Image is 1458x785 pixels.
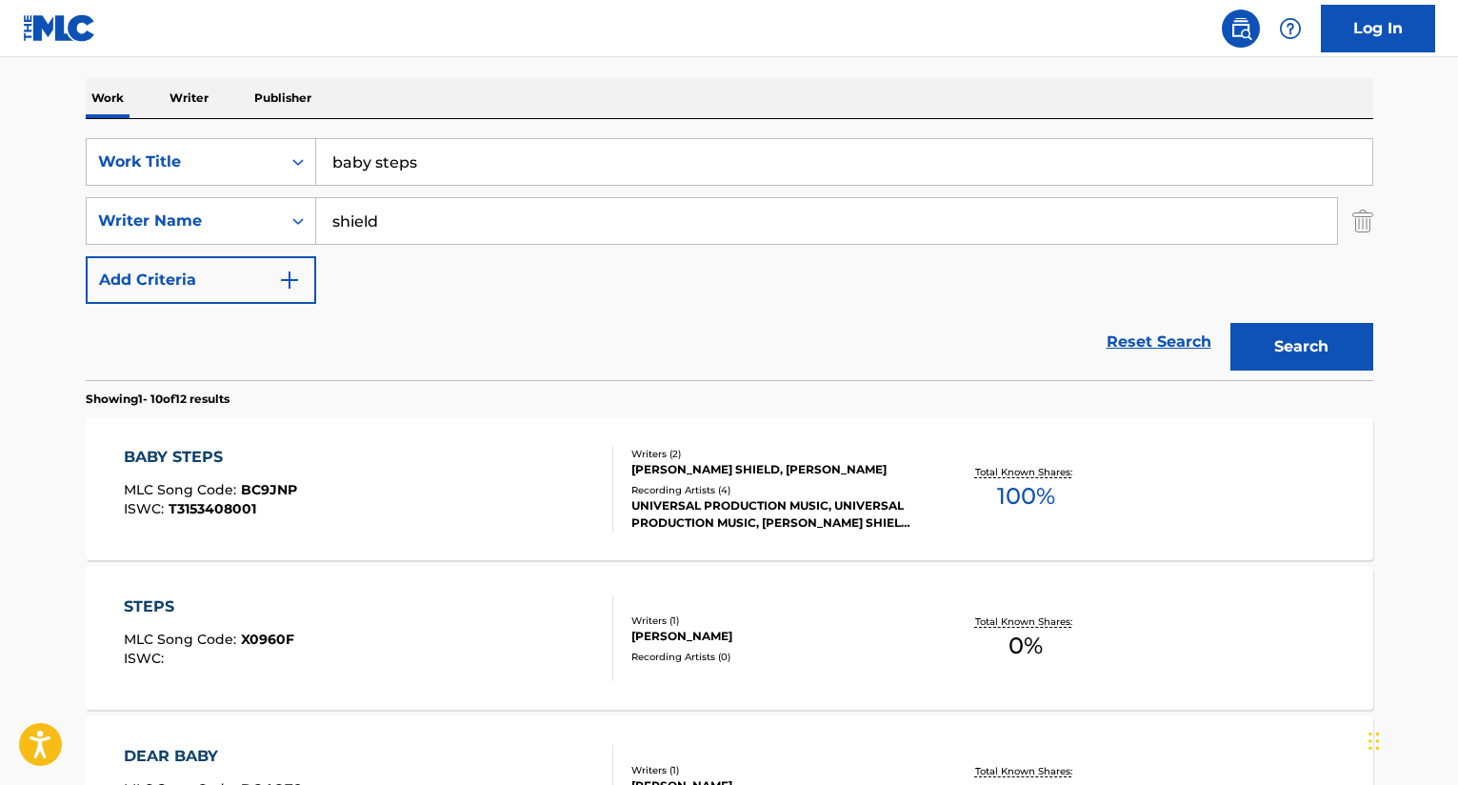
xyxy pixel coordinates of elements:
div: BABY STEPS [124,446,297,469]
a: Log In [1321,5,1435,52]
button: Search [1230,323,1373,371]
img: MLC Logo [23,14,96,42]
span: T3153408001 [169,500,256,517]
img: help [1279,17,1302,40]
a: Public Search [1222,10,1260,48]
div: STEPS [124,595,294,618]
span: ISWC : [124,500,169,517]
p: Total Known Shares: [975,465,1077,479]
p: Showing 1 - 10 of 12 results [86,391,230,408]
span: MLC Song Code : [124,631,241,648]
div: Work Title [98,151,270,173]
p: Writer [164,78,214,118]
div: Recording Artists ( 0 ) [631,650,919,664]
p: Work [86,78,130,118]
div: Drag [1368,713,1380,770]
div: Help [1271,10,1309,48]
p: Total Known Shares: [975,614,1077,629]
img: search [1229,17,1252,40]
a: BABY STEPSMLC Song Code:BC9JNPISWC:T3153408001Writers (2)[PERSON_NAME] SHIELD, [PERSON_NAME]Recor... [86,417,1373,560]
form: Search Form [86,138,1373,380]
a: STEPSMLC Song Code:X0960FISWC:Writers (1)[PERSON_NAME]Recording Artists (0)Total Known Shares:0% [86,567,1373,710]
img: 9d2ae6d4665cec9f34b9.svg [278,269,301,292]
div: [PERSON_NAME] SHIELD, [PERSON_NAME] [631,461,919,478]
span: 100 % [997,479,1055,513]
div: Writers ( 2 ) [631,447,919,461]
button: Add Criteria [86,256,316,304]
span: X0960F [241,631,294,648]
span: 0 % [1009,629,1043,663]
div: Recording Artists ( 4 ) [631,483,919,497]
span: ISWC : [124,650,169,667]
div: Writers ( 1 ) [631,614,919,628]
div: UNIVERSAL PRODUCTION MUSIC, UNIVERSAL PRODUCTION MUSIC, [PERSON_NAME] SHIELD, [PERSON_NAME], [PER... [631,497,919,532]
span: MLC Song Code : [124,481,241,498]
p: Total Known Shares: [975,764,1077,778]
div: Writer Name [98,210,270,232]
div: DEAR BABY [124,745,302,768]
p: Publisher [249,78,317,118]
img: Delete Criterion [1352,197,1373,245]
span: BC9JNP [241,481,297,498]
iframe: Chat Widget [1363,694,1458,785]
div: [PERSON_NAME] [631,628,919,645]
a: Reset Search [1097,321,1221,363]
div: Writers ( 1 ) [631,763,919,777]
